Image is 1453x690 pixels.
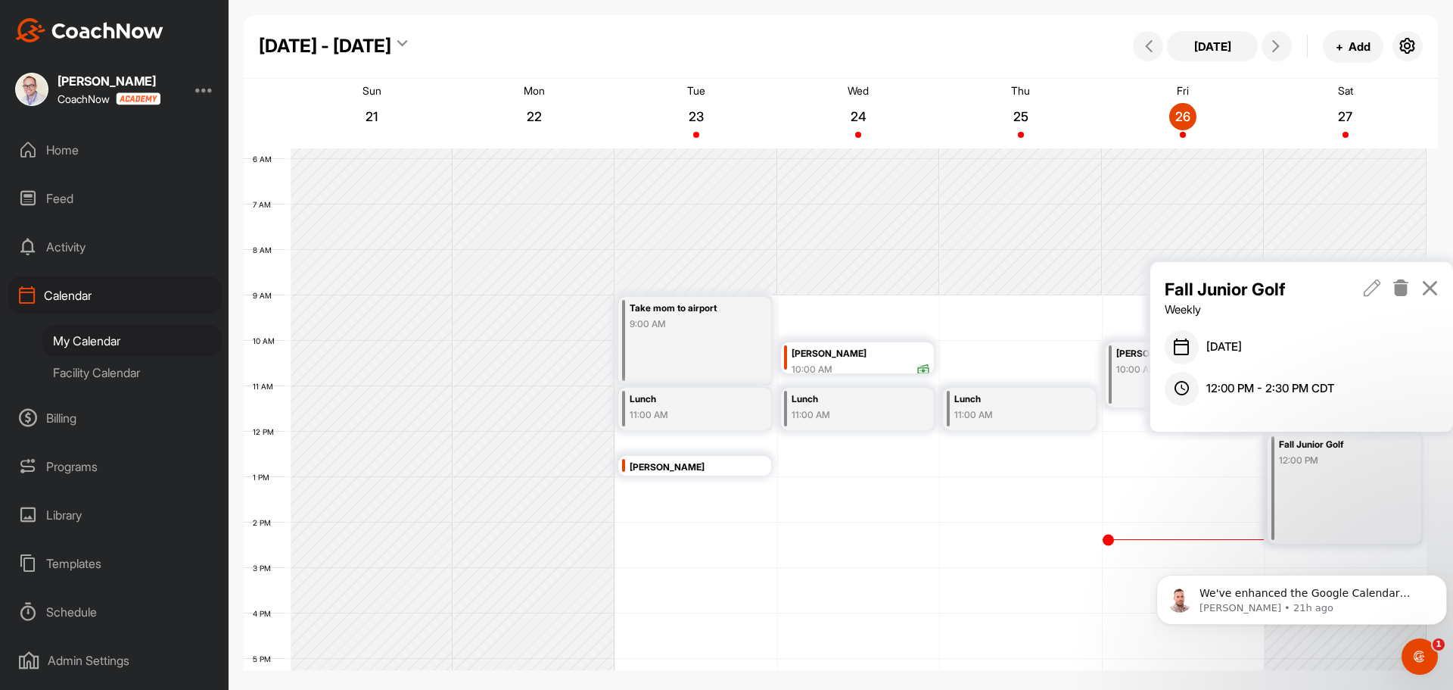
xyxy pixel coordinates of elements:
p: 25 [1007,109,1035,124]
div: 3 PM [244,564,286,573]
div: 12 PM [244,427,289,436]
a: September 24, 2025 [777,79,939,148]
p: Thu [1011,84,1030,97]
p: Wed [848,84,869,97]
div: 10 AM [244,336,290,345]
p: 26 [1169,109,1196,124]
div: [PERSON_NAME] [630,459,768,476]
div: 10:00 AM [1116,363,1233,376]
a: September 25, 2025 [940,79,1102,148]
p: Message from Alex, sent 21h ago [49,58,278,72]
div: Take mom to airport [630,300,746,317]
div: Lunch [630,391,746,408]
div: 6 AM [244,155,287,164]
div: Fall Junior Golf [1279,436,1396,454]
span: 1 [1433,638,1445,651]
p: Fri [1177,84,1189,97]
img: square_f23e1ae658f500808a5cb78230ae1be5.jpg [15,73,48,106]
iframe: Intercom live chat [1402,638,1438,675]
p: 21 [358,109,385,124]
div: Feed [8,180,222,217]
a: September 26, 2025 [1102,79,1264,148]
div: Admin Settings [8,642,222,679]
div: Weekly [1165,301,1335,319]
div: 11:00 AM [954,408,1071,422]
p: 24 [845,109,872,124]
div: [PERSON_NAME] [792,345,930,363]
div: 11:00 AM [630,408,746,422]
div: Lunch [792,391,908,408]
a: September 23, 2025 [615,79,777,148]
p: Sat [1338,84,1353,97]
div: 9 AM [244,291,287,300]
a: September 22, 2025 [453,79,614,148]
p: Mon [524,84,545,97]
div: Schedule [8,593,222,631]
div: CoachNow [58,92,160,105]
p: Tue [687,84,705,97]
div: 7 AM [244,200,286,209]
div: [PERSON_NAME] Clinic [1116,345,1233,363]
p: Fall Junior Golf [1165,276,1335,302]
span: [DATE] [1206,339,1242,356]
div: Lunch [954,391,1071,408]
p: 22 [521,109,548,124]
div: 11 AM [244,382,288,391]
div: 9:00 AM [630,317,746,331]
img: CoachNow acadmey [116,92,160,105]
p: 23 [683,109,710,124]
div: [PERSON_NAME] [58,75,160,87]
div: Facility Calendar [42,357,222,389]
button: +Add [1323,30,1383,63]
div: Billing [8,399,222,437]
div: 1 PM [244,473,285,482]
span: 12:00 PM - 2:30 PM CDT [1206,380,1334,398]
a: September 27, 2025 [1265,79,1427,148]
div: Templates [8,545,222,582]
iframe: Intercom notifications message [1150,543,1453,649]
div: 11:00 AM [792,408,908,422]
div: 10:00 AM [792,363,832,376]
span: + [1336,39,1343,55]
div: 4 PM [244,609,286,618]
button: [DATE] [1167,31,1258,61]
div: Calendar [8,276,222,314]
div: Programs [8,448,222,485]
div: Activity [8,228,222,266]
div: My Calendar [42,325,222,357]
img: CoachNow [15,18,163,42]
p: 27 [1332,109,1359,124]
div: [DATE] - [DATE] [259,33,391,60]
span: We've enhanced the Google Calendar integration for a more seamless experience. If you haven't lin... [49,44,275,207]
div: 2 PM [244,518,286,527]
div: 8 AM [244,245,287,254]
div: 12:00 PM [1279,454,1396,467]
p: Sun [362,84,381,97]
a: September 21, 2025 [291,79,453,148]
div: Library [8,496,222,534]
div: Home [8,131,222,169]
div: 5 PM [244,654,286,663]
